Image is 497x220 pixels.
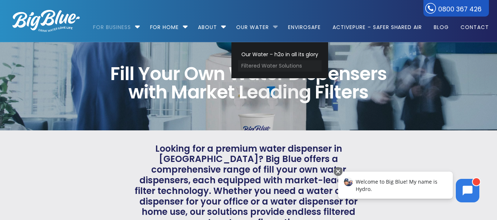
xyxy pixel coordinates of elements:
a: Our Water – h2o in all its glory [238,49,322,60]
iframe: Chatbot [330,166,487,210]
span: Fill Your Own Water Dispensers with Market Leading Filters [100,65,397,101]
a: Filtered Water Solutions [238,60,322,72]
img: logo [13,10,80,32]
